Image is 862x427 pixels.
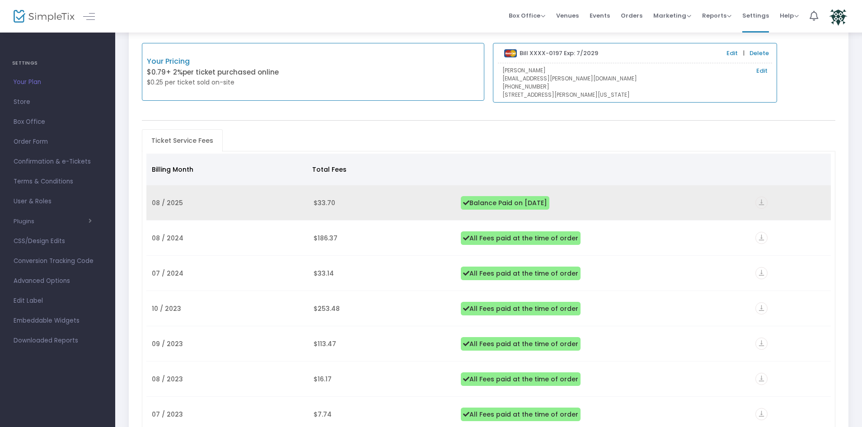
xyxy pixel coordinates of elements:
[504,49,517,57] img: mastercard.png
[152,269,183,278] span: 07 / 2024
[502,75,768,83] p: [EMAIL_ADDRESS][PERSON_NAME][DOMAIN_NAME]
[755,305,768,314] a: vertical_align_bottom
[314,269,334,278] span: $33.14
[14,76,102,88] span: Your Plan
[755,411,768,420] a: vertical_align_bottom
[14,156,102,168] span: Confirmation & e-Tickets
[621,4,642,27] span: Orders
[14,255,102,267] span: Conversion Tracking Code
[314,410,332,419] span: $7.74
[461,337,581,351] span: All Fees paid at the time of order
[502,83,768,91] p: [PHONE_NUMBER]
[755,235,768,244] a: vertical_align_bottom
[166,67,183,77] span: + 2%
[520,49,598,57] b: Bill XXXX-0197 Exp: 7/2029
[152,198,183,207] span: 08 / 2025
[461,408,581,421] span: All Fees paid at the time of order
[590,4,610,27] span: Events
[502,66,768,75] p: [PERSON_NAME]
[755,340,768,349] a: vertical_align_bottom
[314,375,332,384] span: $16.17
[314,198,335,207] span: $33.70
[755,267,768,279] i: vertical_align_bottom
[755,199,768,208] a: vertical_align_bottom
[12,54,103,72] h4: SETTINGS
[755,197,768,209] i: vertical_align_bottom
[14,335,102,347] span: Downloaded Reports
[14,176,102,188] span: Terms & Conditions
[755,375,768,385] a: vertical_align_bottom
[509,11,545,20] span: Box Office
[146,133,219,148] span: Ticket Service Fees
[314,304,340,313] span: $253.48
[755,302,768,314] i: vertical_align_bottom
[14,235,102,247] span: CSS/Design Edits
[750,49,769,58] a: Delete
[461,302,581,315] span: All Fees paid at the time of order
[780,11,799,20] span: Help
[755,232,768,244] i: vertical_align_bottom
[755,338,768,350] i: vertical_align_bottom
[14,136,102,148] span: Order Form
[742,4,769,27] span: Settings
[152,339,183,348] span: 09 / 2023
[756,66,768,75] a: Edit
[152,304,181,313] span: 10 / 2023
[461,231,581,245] span: All Fees paid at the time of order
[502,91,768,99] p: [STREET_ADDRESS][PERSON_NAME][US_STATE]
[14,196,102,207] span: User & Roles
[147,56,313,67] p: Your Pricing
[461,372,581,386] span: All Fees paid at the time of order
[14,96,102,108] span: Store
[755,408,768,420] i: vertical_align_bottom
[702,11,731,20] span: Reports
[152,375,183,384] span: 08 / 2023
[755,373,768,385] i: vertical_align_bottom
[741,49,747,58] span: |
[152,234,183,243] span: 08 / 2024
[307,154,453,185] th: Total Fees
[152,410,183,419] span: 07 / 2023
[14,315,102,327] span: Embeddable Widgets
[14,116,102,128] span: Box Office
[147,67,313,78] p: $0.79 per ticket purchased online
[314,339,336,348] span: $113.47
[14,275,102,287] span: Advanced Options
[314,234,337,243] span: $186.37
[461,267,581,280] span: All Fees paid at the time of order
[461,196,549,210] span: Balance Paid on [DATE]
[755,270,768,279] a: vertical_align_bottom
[556,4,579,27] span: Venues
[146,154,307,185] th: Billing Month
[14,218,92,225] button: Plugins
[147,78,313,87] p: $0.25 per ticket sold on-site
[14,295,102,307] span: Edit Label
[653,11,691,20] span: Marketing
[726,49,738,58] a: Edit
